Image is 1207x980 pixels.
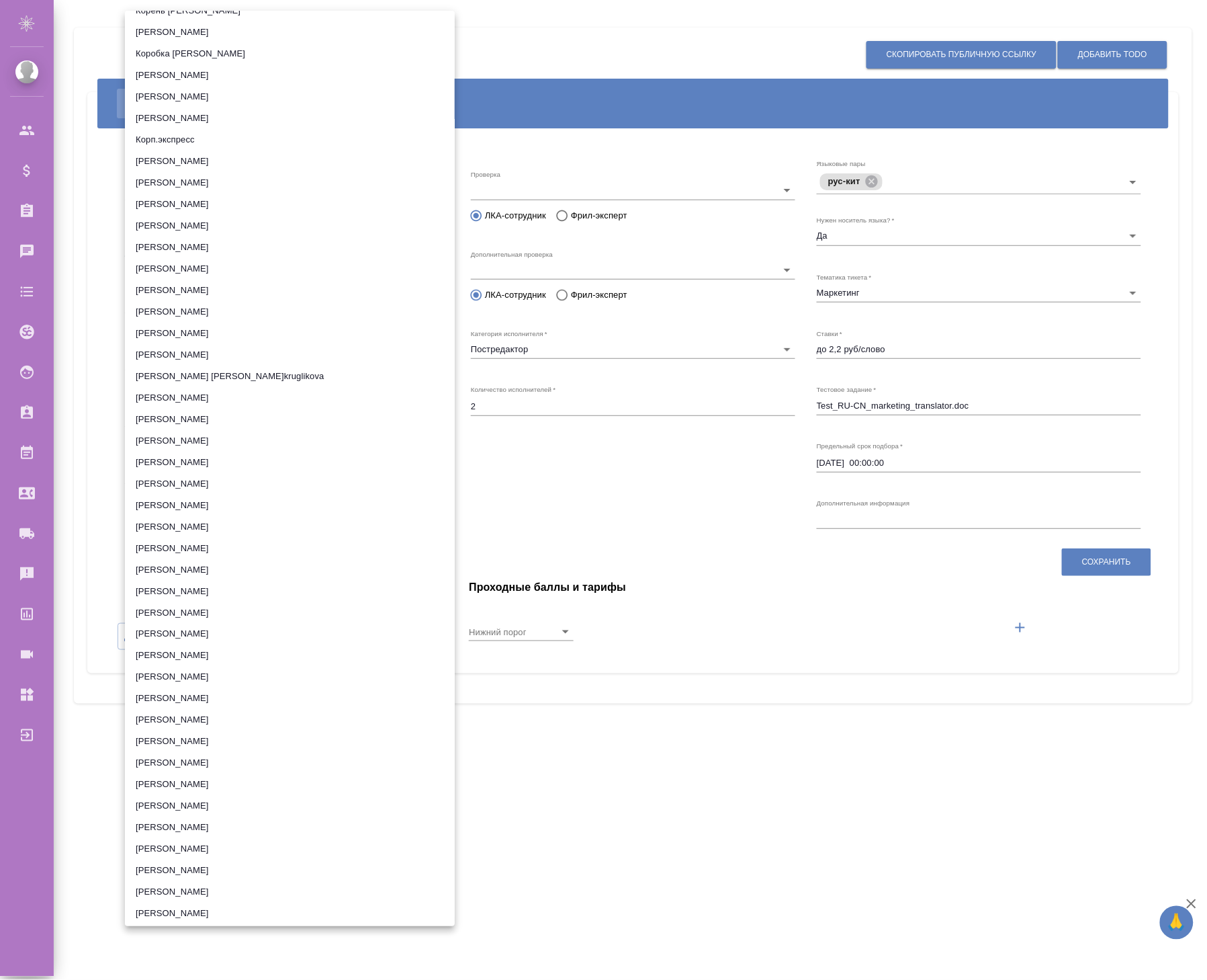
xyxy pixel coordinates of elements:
[125,538,455,559] li: [PERSON_NAME]
[125,409,455,430] li: [PERSON_NAME]
[125,215,455,237] li: [PERSON_NAME]
[125,323,455,344] li: [PERSON_NAME]
[125,22,455,43] li: [PERSON_NAME]
[125,108,455,129] li: [PERSON_NAME]
[125,237,455,258] li: [PERSON_NAME]
[125,839,455,860] li: [PERSON_NAME]
[125,796,455,817] li: [PERSON_NAME]
[125,344,455,366] li: [PERSON_NAME]
[125,624,455,645] li: [PERSON_NAME]
[125,667,455,688] li: [PERSON_NAME]
[125,602,455,624] li: [PERSON_NAME]
[125,495,455,516] li: [PERSON_NAME]
[125,516,455,538] li: [PERSON_NAME]
[125,280,455,301] li: [PERSON_NAME]
[125,710,455,731] li: [PERSON_NAME]
[125,172,455,194] li: [PERSON_NAME]
[125,903,455,925] li: [PERSON_NAME]
[125,774,455,796] li: [PERSON_NAME]
[125,688,455,710] li: [PERSON_NAME]
[125,258,455,280] li: [PERSON_NAME]
[125,65,455,86] li: [PERSON_NAME]
[125,559,455,581] li: [PERSON_NAME]
[125,43,455,65] li: Коробка [PERSON_NAME]
[125,753,455,774] li: [PERSON_NAME]
[125,645,455,667] li: [PERSON_NAME]
[125,151,455,172] li: [PERSON_NAME]
[125,473,455,495] li: [PERSON_NAME]
[125,817,455,839] li: [PERSON_NAME]
[125,581,455,602] li: [PERSON_NAME]
[125,387,455,409] li: [PERSON_NAME]
[125,301,455,323] li: [PERSON_NAME]
[125,430,455,452] li: [PERSON_NAME]
[125,882,455,903] li: [PERSON_NAME]
[125,129,455,151] li: Корп.экспресс
[125,366,455,387] li: [PERSON_NAME] [PERSON_NAME]kruglikova
[125,452,455,473] li: [PERSON_NAME]
[125,731,455,753] li: [PERSON_NAME]
[125,194,455,215] li: [PERSON_NAME]
[125,860,455,882] li: [PERSON_NAME]
[125,925,455,946] li: [PERSON_NAME]
[125,86,455,108] li: [PERSON_NAME]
